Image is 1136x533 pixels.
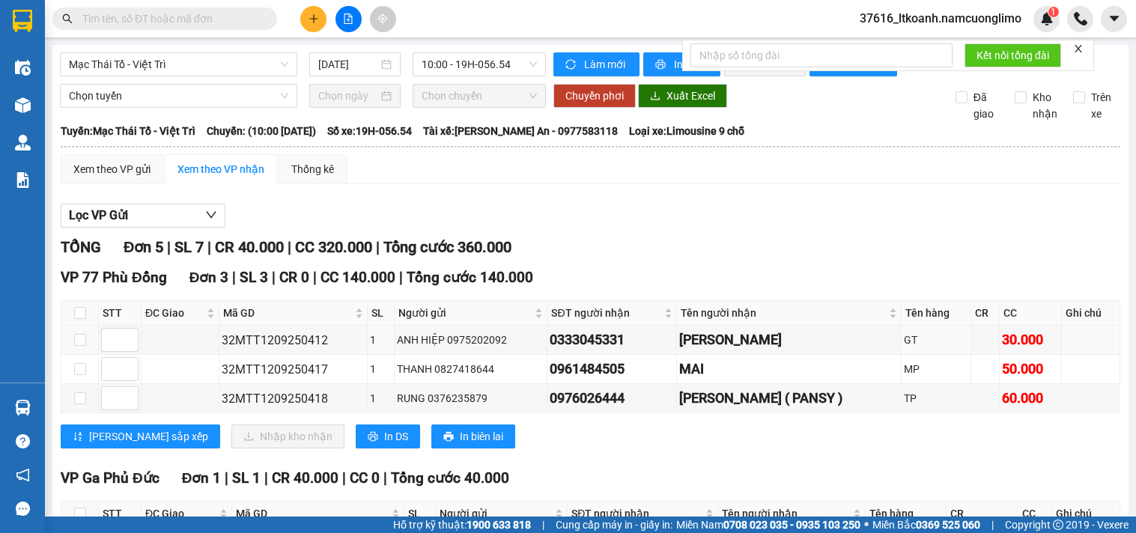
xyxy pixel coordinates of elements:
span: CR 40.000 [215,238,284,256]
th: CR [947,502,1018,526]
span: Miền Bắc [872,517,980,533]
div: 32MTT1209250417 [222,360,365,379]
span: Chuyến: (10:00 [DATE]) [207,123,316,139]
span: CC 140.000 [321,269,395,286]
span: Hỗ trợ kỹ thuật: [393,517,531,533]
span: Kết nối tổng đài [976,47,1049,64]
span: Mã GD [236,505,389,522]
button: aim [370,6,396,32]
span: | [342,469,346,487]
span: VP 77 Phù Đổng [61,269,167,286]
span: ĐC Giao [145,305,204,321]
td: 0961484505 [547,355,677,384]
span: search [62,13,73,24]
span: file-add [343,13,353,24]
span: Người gửi [398,305,532,321]
span: | [542,517,544,533]
img: warehouse-icon [15,97,31,113]
th: STT [99,502,142,526]
div: TP [904,390,968,406]
div: GT [904,332,968,348]
span: copyright [1053,520,1063,530]
th: SL [368,301,395,326]
input: Chọn ngày [318,88,379,104]
div: THANH 0827418644 [397,361,545,377]
span: message [16,502,30,516]
span: down [205,209,217,221]
span: Trên xe [1085,89,1121,122]
th: Tên hàng [902,301,971,326]
span: download [650,91,660,103]
div: 32MTT1209250412 [222,331,365,350]
img: logo-vxr [13,10,32,32]
span: SL 1 [232,469,261,487]
sup: 1 [1048,7,1059,17]
strong: 0708 023 035 - 0935 103 250 [723,519,860,531]
td: VÂN ANH [677,326,901,355]
span: | [991,517,994,533]
span: Người gửi [440,505,552,522]
input: 12/09/2025 [318,56,379,73]
img: icon-new-feature [1040,12,1054,25]
span: Miền Nam [676,517,860,533]
span: In phơi [674,56,708,73]
span: question-circle [16,434,30,448]
button: printerIn DS [356,424,420,448]
span: | [225,469,228,487]
span: 1 [1051,7,1056,17]
span: Mạc Thái Tổ - Việt Trì [69,53,288,76]
span: | [399,269,403,286]
div: ANH HIỆP 0975202092 [397,332,545,348]
span: | [313,269,317,286]
button: Lọc VP Gửi [61,204,225,228]
th: Ghi chú [1052,502,1120,526]
span: Chọn chuyến [422,85,537,107]
div: 50.000 [1002,359,1058,380]
span: In biên lai [460,428,503,445]
span: SĐT người nhận [551,305,661,321]
th: STT [99,301,142,326]
span: printer [655,59,668,71]
span: notification [16,468,30,482]
span: VP Ga Phủ Đức [61,469,160,487]
span: printer [443,431,454,443]
span: [PERSON_NAME] sắp xếp [89,428,208,445]
span: sync [565,59,578,71]
span: CC 320.000 [295,238,372,256]
span: SL 7 [174,238,204,256]
td: 0976026444 [547,384,677,413]
span: plus [309,13,319,24]
td: 0333045331 [547,326,677,355]
span: Số xe: 19H-056.54 [327,123,412,139]
img: warehouse-icon [15,400,31,415]
button: syncLàm mới [553,52,640,76]
span: TỔNG [61,238,101,256]
td: 32MTT1209250412 [219,326,368,355]
button: sort-ascending[PERSON_NAME] sắp xếp [61,424,220,448]
span: | [207,238,211,256]
button: Kết nối tổng đài [965,43,1061,67]
div: 60.000 [1002,388,1058,409]
td: ANH TUẤN ( PANSY ) [677,384,901,413]
span: | [167,238,171,256]
span: Loại xe: Limousine 9 chỗ [629,123,744,139]
th: SL [404,502,436,526]
input: Tìm tên, số ĐT hoặc mã đơn [82,10,259,27]
div: 0961484505 [550,359,674,380]
span: | [264,469,268,487]
button: printerIn biên lai [431,424,515,448]
span: | [376,238,380,256]
span: SL 3 [240,269,268,286]
div: 0333045331 [550,329,674,350]
span: CC 0 [350,469,380,487]
th: CR [971,301,1000,326]
img: phone-icon [1074,12,1087,25]
span: Tên người nhận [681,305,885,321]
button: plus [300,6,326,32]
strong: 1900 633 818 [467,519,531,531]
th: CC [1000,301,1061,326]
span: | [383,469,387,487]
div: 0976026444 [550,388,674,409]
span: Tổng cước 360.000 [383,238,511,256]
img: warehouse-icon [15,135,31,150]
